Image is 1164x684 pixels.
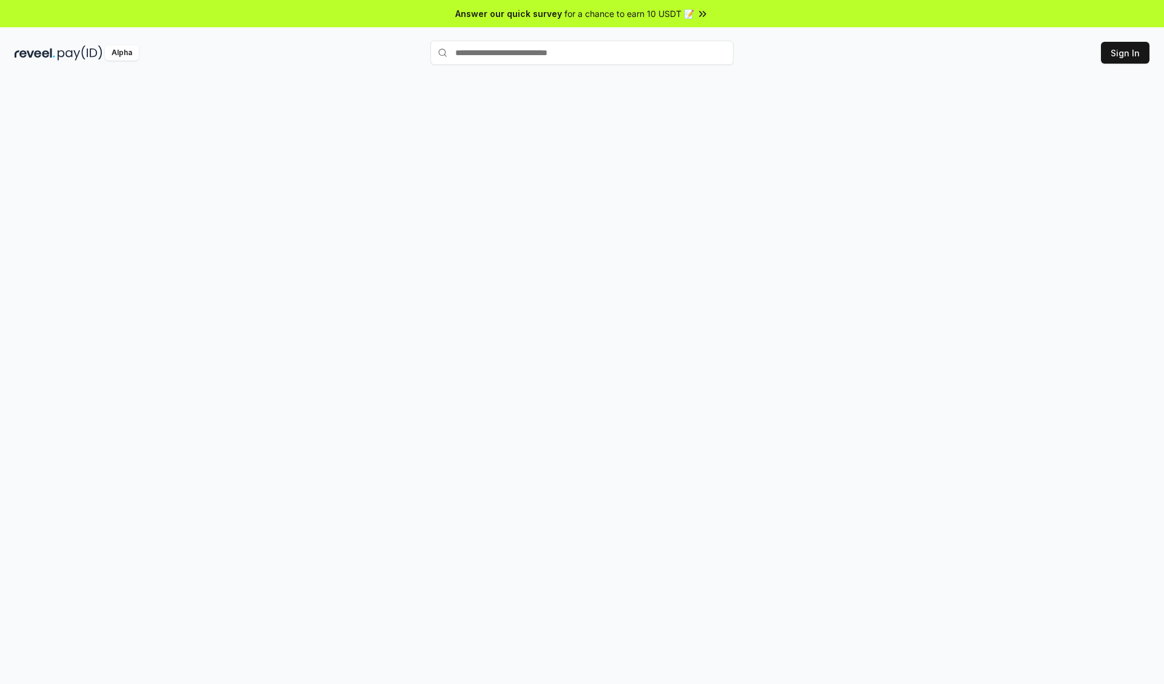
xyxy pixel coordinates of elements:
img: reveel_dark [15,45,55,61]
button: Sign In [1101,42,1149,64]
div: Alpha [105,45,139,61]
img: pay_id [58,45,102,61]
span: Answer our quick survey [455,7,562,20]
span: for a chance to earn 10 USDT 📝 [564,7,694,20]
